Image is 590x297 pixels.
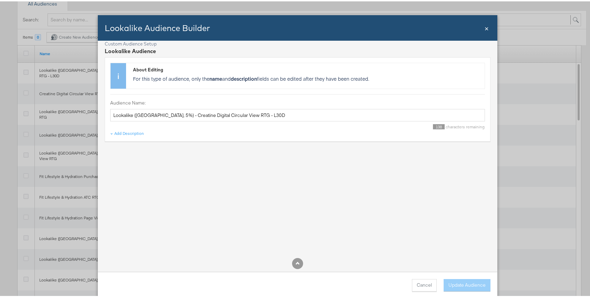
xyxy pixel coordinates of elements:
div: Lookalike Audience [105,46,490,54]
span: Lookalike Audience Builder [105,21,210,32]
span: × [485,22,489,31]
div: Add Description [114,129,144,135]
span: 138 [433,123,445,128]
p: For this type of audience, only the and fields can be edited after they have been created. [133,74,481,81]
strong: name [209,74,222,81]
label: Audience Name: [110,98,485,105]
button: Cancel [412,278,437,290]
div: Close [485,22,489,32]
strong: description [231,74,257,81]
div: Custom Audience Setup [105,39,490,46]
input: Name your lookalike audience [110,108,485,120]
div: About Editing [133,65,481,72]
div: characters remaining [110,123,485,128]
